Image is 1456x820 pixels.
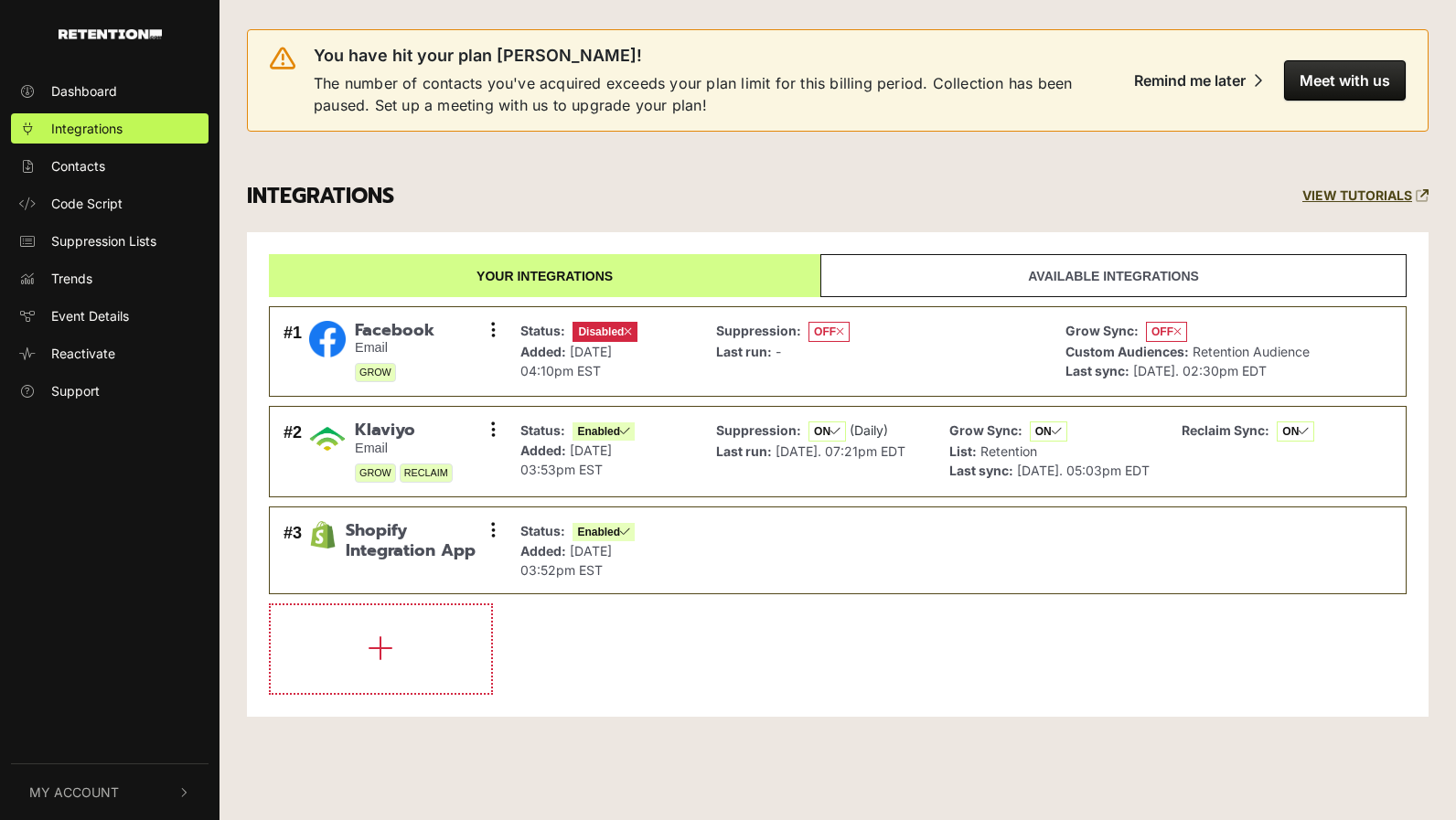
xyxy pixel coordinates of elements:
a: Support [11,376,209,406]
strong: Added: [520,442,566,458]
span: [DATE] 04:10pm EST [520,344,612,378]
strong: Suppression: [716,422,801,438]
div: #1 [284,321,302,383]
span: Retention [980,443,1037,459]
strong: Suppression: [716,323,801,338]
strong: List: [949,443,977,459]
strong: Grow Sync: [949,422,1022,438]
strong: Status: [520,323,565,338]
a: Suppression Lists [11,226,209,256]
span: Event Details [51,306,129,325]
strong: Added: [520,344,566,359]
span: Contacts [51,156,105,176]
strong: Reclaim Sync: [1182,422,1269,438]
a: Available integrations [820,254,1407,297]
div: Remind me later [1134,71,1246,90]
span: Suppression Lists [51,231,156,250]
span: Support [51,381,100,400]
a: Trends [11,263,209,293]
span: RECLAIM [400,463,453,483]
a: Event Details [11,301,209,331]
strong: Status: [520,523,565,538]
span: Facebook [355,321,434,341]
a: Contacts [11,151,209,181]
span: You have hit your plan [PERSON_NAME]! [314,45,642,67]
button: My Account [11,764,209,820]
span: GROW [355,363,396,382]
a: Dashboard [11,76,209,106]
strong: Last run: [716,443,772,459]
img: Facebook [309,321,346,357]
span: Enabled [573,523,635,541]
img: Shopify Integration App [309,521,337,548]
span: [DATE]. 07:21pm EDT [776,443,905,459]
a: Code Script [11,188,209,218]
button: Meet with us [1284,60,1406,101]
span: GROW [355,463,396,483]
span: OFF [808,322,850,342]
small: Email [355,441,453,456]
span: ON [1277,421,1314,442]
a: VIEW TUTORIALS [1302,188,1429,204]
button: Remind me later [1119,60,1277,101]
small: Email [355,340,434,356]
span: Reactivate [51,344,115,363]
span: [DATE]. 05:03pm EDT [1017,463,1150,478]
span: [DATE]. 02:30pm EDT [1133,363,1267,378]
span: Retention Audience [1193,344,1310,359]
span: ON [1030,421,1067,442]
span: Integrations [51,119,123,138]
a: Your integrations [269,254,820,297]
strong: Added: [520,543,566,559]
span: Shopify Integration App [346,521,493,560]
span: [DATE] 03:52pm EST [520,543,612,578]
span: Dashboard [51,81,117,101]
span: Disabled [573,322,637,342]
strong: Custom Audiences: [1065,344,1189,359]
span: - [776,344,781,359]
span: My Account [29,783,119,802]
span: OFF [1146,322,1187,342]
div: #2 [284,421,302,483]
strong: Last sync: [1065,363,1129,378]
span: Klaviyo [355,421,453,441]
h3: INTEGRATIONS [247,184,394,209]
strong: Status: [520,422,565,438]
span: Code Script [51,194,123,213]
strong: Last run: [716,344,772,359]
a: Reactivate [11,338,209,368]
span: Enabled [573,422,635,441]
img: Retention.com [59,29,162,39]
span: (Daily) [850,422,888,438]
img: Klaviyo [309,421,346,457]
strong: Grow Sync: [1065,323,1139,338]
div: #3 [284,521,302,580]
strong: Last sync: [949,463,1013,478]
span: The number of contacts you've acquired exceeds your plan limit for this billing period. Collectio... [314,72,1128,116]
a: Integrations [11,113,209,144]
span: ON [808,421,846,442]
span: Trends [51,269,92,288]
